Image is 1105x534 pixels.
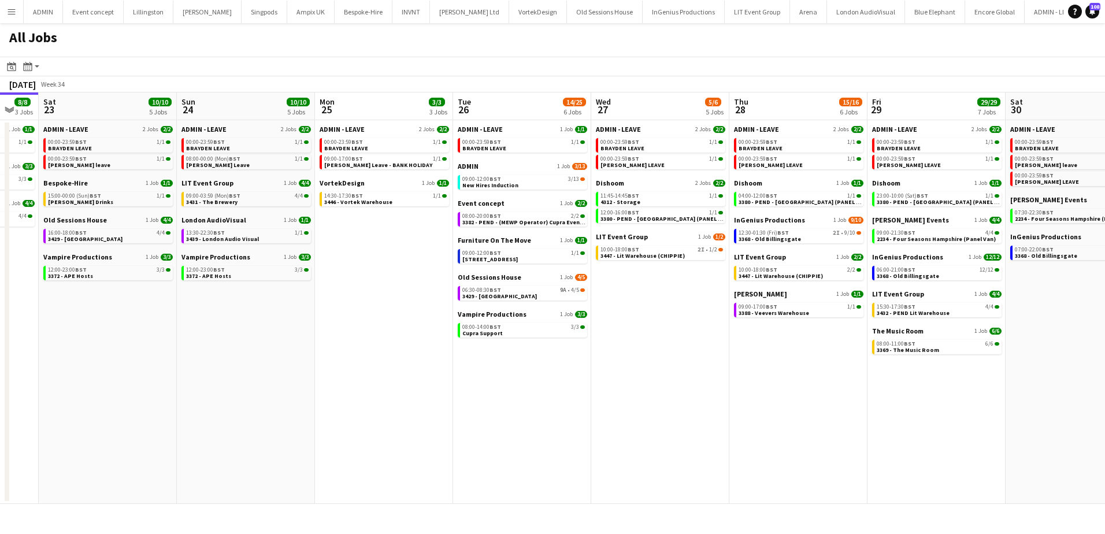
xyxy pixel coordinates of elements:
[965,1,1025,23] button: Encore Global
[38,80,67,88] span: Week 34
[392,1,430,23] button: INVNT
[905,1,965,23] button: Blue Elephant
[430,1,509,23] button: [PERSON_NAME] Ltd
[124,1,173,23] button: Lillingston
[9,79,36,90] div: [DATE]
[790,1,827,23] button: Arena
[643,1,725,23] button: InGenius Productions
[63,1,124,23] button: Event concept
[725,1,790,23] button: LIT Event Group
[242,1,287,23] button: Singpods
[827,1,905,23] button: London AudioVisual
[173,1,242,23] button: [PERSON_NAME]
[1085,5,1099,18] a: 108
[509,1,567,23] button: VortekDesign
[567,1,643,23] button: Old Sessions House
[287,1,335,23] button: Ampix UK
[1089,3,1100,10] span: 108
[335,1,392,23] button: Bespoke-Hire
[1025,1,1087,23] button: ADMIN - LEAVE
[24,1,63,23] button: ADMIN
